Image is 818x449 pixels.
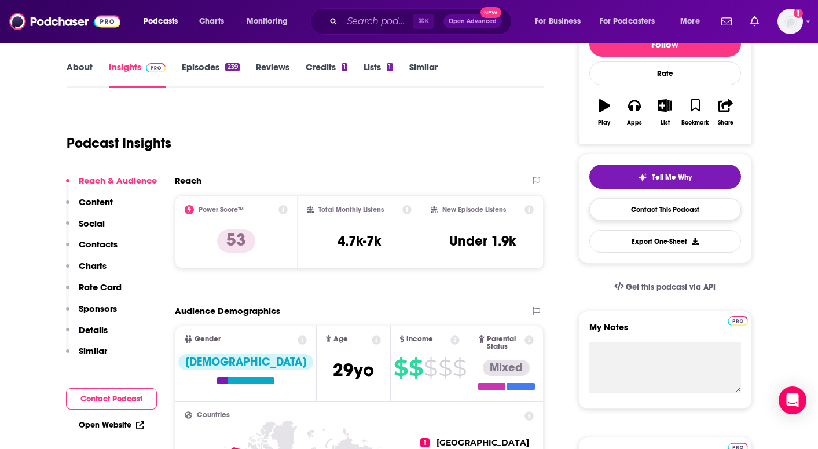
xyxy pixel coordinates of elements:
label: My Notes [589,322,741,342]
button: Contacts [66,239,118,260]
div: Search podcasts, credits, & more... [321,8,523,35]
span: $ [394,359,408,377]
p: 53 [217,229,255,253]
button: tell me why sparkleTell Me Why [589,165,741,189]
span: Gender [195,335,221,343]
h2: Audience Demographics [175,305,280,316]
a: Get this podcast via API [605,273,725,301]
p: Reach & Audience [79,175,157,186]
a: Lists1 [364,61,393,88]
div: 1 [342,63,347,71]
img: Podchaser - Follow, Share and Rate Podcasts [9,10,120,32]
button: Reach & Audience [66,175,157,196]
span: Income [406,335,433,343]
div: Bookmark [681,119,709,126]
div: [DEMOGRAPHIC_DATA] [178,354,313,370]
a: About [67,61,93,88]
div: 239 [225,63,239,71]
p: Contacts [79,239,118,250]
button: Follow [589,31,741,57]
img: Podchaser Pro [146,63,166,72]
span: Logged in as alignPR [777,9,803,34]
button: Share [710,92,740,133]
button: Contact Podcast [66,388,157,410]
span: For Podcasters [600,13,655,30]
img: tell me why sparkle [638,173,647,182]
p: Social [79,218,105,229]
button: Charts [66,260,107,282]
a: Show notifications dropdown [746,12,764,31]
span: $ [453,359,466,377]
span: More [680,13,700,30]
span: ⌘ K [413,14,434,29]
span: Get this podcast via API [626,282,716,292]
img: User Profile [777,9,803,34]
div: Mixed [483,360,530,376]
input: Search podcasts, credits, & more... [342,12,413,31]
a: Contact This Podcast [589,198,741,221]
a: Show notifications dropdown [717,12,736,31]
h3: Under 1.9k [449,232,516,250]
div: Play [598,119,610,126]
h1: Podcast Insights [67,134,171,152]
span: Countries [197,411,230,419]
a: Charts [192,12,231,31]
button: Social [66,218,105,239]
a: InsightsPodchaser Pro [109,61,166,88]
button: Export One-Sheet [589,230,741,253]
button: open menu [239,12,303,31]
span: Monitoring [247,13,288,30]
h2: Power Score™ [199,206,244,214]
h2: Reach [175,175,201,186]
button: Details [66,324,108,346]
button: open menu [592,12,672,31]
button: Apps [619,92,650,133]
p: Content [79,196,113,207]
span: For Business [535,13,581,30]
div: Rate [589,61,741,85]
span: Open Advanced [449,19,497,24]
span: $ [424,359,437,377]
h2: Total Monthly Listens [318,206,384,214]
span: Podcasts [144,13,178,30]
button: Bookmark [680,92,710,133]
p: Similar [79,345,107,356]
div: Open Intercom Messenger [779,386,806,414]
button: Rate Card [66,282,122,303]
h2: New Episode Listens [442,206,506,214]
button: Sponsors [66,303,117,324]
a: Episodes239 [182,61,239,88]
button: List [650,92,680,133]
span: 29 yo [333,359,374,381]
button: Open AdvancedNew [443,14,502,28]
span: [GEOGRAPHIC_DATA] [436,437,529,448]
img: Podchaser Pro [728,316,748,326]
div: Apps [627,119,642,126]
div: Share [718,119,733,126]
button: Content [66,196,113,218]
h3: 4.7k-7k [338,232,381,250]
span: $ [409,359,423,377]
span: New [480,7,501,18]
button: open menu [135,12,193,31]
a: Reviews [256,61,289,88]
p: Rate Card [79,282,122,293]
button: Similar [66,345,107,367]
span: $ [438,359,452,377]
button: Show profile menu [777,9,803,34]
button: Play [589,92,619,133]
button: open menu [672,12,714,31]
a: Open Website [79,420,144,430]
div: 1 [387,63,393,71]
span: Charts [199,13,224,30]
span: Parental Status [487,335,523,351]
a: Pro website [728,315,748,326]
span: Tell Me Why [652,173,692,182]
div: List [661,119,670,126]
a: Credits1 [306,61,347,88]
p: Details [79,324,108,335]
button: open menu [527,12,595,31]
svg: Add a profile image [794,9,803,18]
a: Similar [409,61,438,88]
